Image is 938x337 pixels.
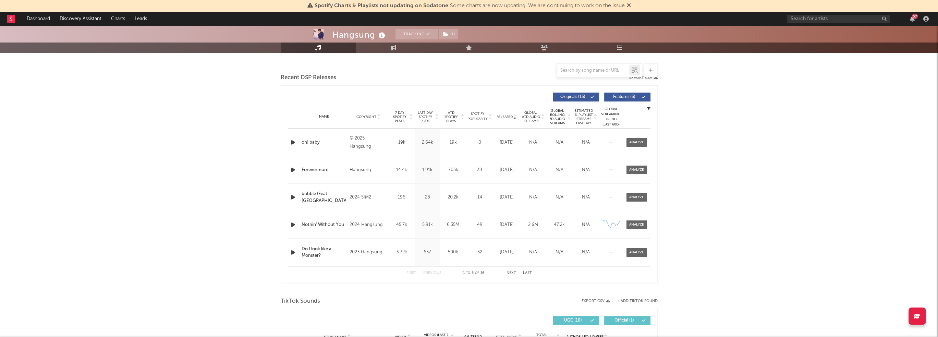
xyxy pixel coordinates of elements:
button: Export CSV [629,76,658,80]
div: 5.91k [416,221,439,228]
div: Hangsung [332,29,387,40]
div: N/A [574,139,597,146]
div: 703k [442,167,464,173]
a: bubble (Feat. [GEOGRAPHIC_DATA]) [302,191,346,204]
span: Last Day Spotify Plays [416,111,435,123]
a: Leads [130,12,152,26]
span: Spotify Popularity [467,111,488,122]
div: © 2025 Hangsung [350,134,387,151]
button: + Add TikTok Sound [617,299,658,303]
div: 49 [468,221,492,228]
div: N/A [548,167,571,173]
span: ( 1 ) [438,29,459,39]
div: N/A [574,194,597,201]
div: 2.6M [522,221,545,228]
div: [DATE] [495,221,518,228]
span: Released [497,115,513,119]
div: 196 [391,194,413,201]
div: 39 [468,167,492,173]
div: 47.2k [548,221,571,228]
div: N/A [548,249,571,256]
div: 6.35M [442,221,464,228]
span: Global ATD Audio Streams [522,111,540,123]
span: Dismiss [627,3,631,9]
span: Estimated % Playlist Streams Last Day [574,109,593,125]
button: + Add TikTok Sound [610,299,658,303]
span: Spotify Charts & Playlists not updating on Sodatone [315,3,448,9]
span: : Some charts are now updating. We are continuing to work on the issue [315,3,625,9]
div: 1 5 16 [455,269,493,277]
div: N/A [522,194,545,201]
button: Previous [423,271,441,275]
div: 14.4k [391,167,413,173]
div: 28 [416,194,439,201]
div: [DATE] [495,139,518,146]
div: 57 [912,14,918,19]
div: [DATE] [495,167,518,173]
a: Forevermore [302,167,346,173]
button: Last [523,271,532,275]
button: Tracking [395,29,438,39]
div: [DATE] [495,249,518,256]
button: Next [507,271,516,275]
div: N/A [574,249,597,256]
div: 0 [468,139,492,146]
span: Official ( 1 ) [609,318,640,323]
span: to [466,272,470,275]
input: Search for artists [787,15,890,23]
a: Charts [106,12,130,26]
button: Features(3) [604,93,650,101]
div: N/A [574,221,597,228]
div: 19k [442,139,464,146]
input: Search by song name or URL [557,68,629,73]
a: Do I look like a Monster? [302,246,346,259]
a: Discovery Assistant [55,12,106,26]
div: 2.64k [416,139,439,146]
span: of [475,272,479,275]
button: 57 [910,16,915,22]
a: oh! baby [302,139,346,146]
button: (1) [439,29,458,39]
span: Recent DSP Releases [281,74,336,82]
div: N/A [548,139,571,146]
span: Originals ( 13 ) [557,95,589,99]
div: N/A [574,167,597,173]
div: N/A [522,139,545,146]
span: Global Rolling 7D Audio Streams [548,109,567,125]
button: UGC(10) [553,316,599,325]
div: Global Streaming Trend (Last 60D) [601,107,621,127]
button: Export CSV [582,299,610,303]
div: N/A [522,249,545,256]
div: 500k [442,249,464,256]
span: Features ( 3 ) [609,95,640,99]
div: 32 [468,249,492,256]
div: 2024 SIM2 [350,193,387,202]
div: 2024 Hangsung [350,221,387,229]
button: Official(1) [604,316,650,325]
span: TikTok Sounds [281,297,320,305]
a: Nothin' Without You [302,221,346,228]
button: First [406,271,416,275]
div: 637 [416,249,439,256]
div: 1.91k [416,167,439,173]
div: 19k [391,139,413,146]
button: Originals(13) [553,93,599,101]
div: 2023 Hangsung [350,248,387,256]
div: 5.32k [391,249,413,256]
div: 20.2k [442,194,464,201]
div: [DATE] [495,194,518,201]
span: UGC ( 10 ) [557,318,589,323]
span: Copyright [356,115,376,119]
div: N/A [548,194,571,201]
div: 14 [468,194,492,201]
div: N/A [522,167,545,173]
div: Name [302,114,346,119]
div: Hangsung [350,166,387,174]
div: 45.7k [391,221,413,228]
span: 7 Day Spotify Plays [391,111,409,123]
